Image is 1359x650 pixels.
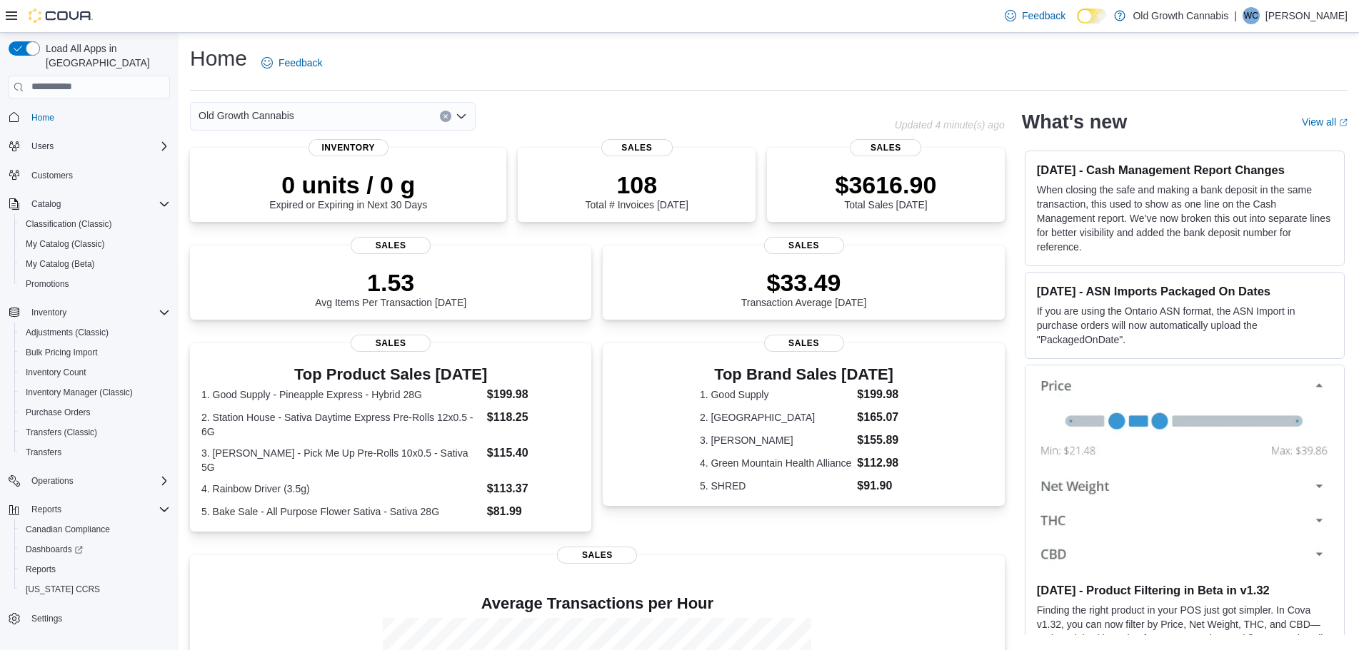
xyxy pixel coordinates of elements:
[20,235,170,253] span: My Catalog (Classic)
[31,504,61,515] span: Reports
[26,609,170,627] span: Settings
[26,524,110,535] span: Canadian Compliance
[26,258,95,270] span: My Catalog (Beta)
[487,503,581,520] dd: $81.99
[20,521,116,538] a: Canadian Compliance
[700,387,851,402] dt: 1. Good Supply
[857,409,908,426] dd: $165.07
[14,323,176,342] button: Adjustments (Classic)
[586,171,688,210] div: Total # Invoices [DATE]
[20,581,106,598] a: [US_STATE] CCRS
[557,547,637,564] span: Sales
[20,255,170,273] span: My Catalog (Beta)
[201,366,580,383] h3: Top Product Sales [DATE]
[20,561,61,578] a: Reports
[26,218,112,230] span: Classification (Classic)
[20,255,101,273] a: My Catalog (Beta)
[857,432,908,449] dd: $155.89
[26,610,68,627] a: Settings
[26,407,91,418] span: Purchase Orders
[26,238,105,250] span: My Catalog (Classic)
[3,165,176,186] button: Customers
[14,442,176,462] button: Transfers
[1037,284,1333,298] h3: [DATE] - ASN Imports Packaged On Dates
[201,482,481,496] dt: 4. Rainbow Driver (3.5g)
[31,198,61,210] span: Catalog
[586,171,688,199] p: 108
[26,304,72,321] button: Inventory
[3,303,176,323] button: Inventory
[14,559,176,579] button: Reports
[857,477,908,494] dd: $91.90
[14,519,176,539] button: Canadian Compliance
[20,344,170,361] span: Bulk Pricing Import
[20,344,104,361] a: Bulk Pricing Import
[999,1,1071,30] a: Feedback
[1302,116,1348,128] a: View allExternal link
[29,9,93,23] img: Cova
[20,541,170,558] span: Dashboards
[3,499,176,519] button: Reports
[31,112,54,123] span: Home
[1037,163,1333,177] h3: [DATE] - Cash Management Report Changes
[26,447,61,458] span: Transfers
[3,194,176,214] button: Catalog
[26,327,109,338] span: Adjustments (Classic)
[1022,111,1127,133] h2: What's new
[14,274,176,294] button: Promotions
[315,268,466,297] p: 1.53
[31,613,62,624] span: Settings
[741,268,867,297] p: $33.49
[20,581,170,598] span: Washington CCRS
[20,384,139,401] a: Inventory Manager (Classic)
[26,167,79,184] a: Customers
[40,41,170,70] span: Load All Apps in [GEOGRAPHIC_DATA]
[351,237,431,254] span: Sales
[279,56,322,70] span: Feedback
[741,268,867,308] div: Transaction Average [DATE]
[26,109,60,126] a: Home
[20,324,114,341] a: Adjustments (Classic)
[269,171,427,199] p: 0 units / 0 g
[14,342,176,362] button: Bulk Pricing Import
[1037,183,1333,254] p: When closing the safe and making a bank deposit in the same transaction, this used to show as one...
[26,108,170,126] span: Home
[14,579,176,599] button: [US_STATE] CCRS
[14,234,176,254] button: My Catalog (Classic)
[700,410,851,425] dt: 2. [GEOGRAPHIC_DATA]
[14,214,176,234] button: Classification (Classic)
[26,347,98,358] span: Bulk Pricing Import
[20,324,170,341] span: Adjustments (Classic)
[1243,7,1260,24] div: Will Cummer
[31,307,66,318] span: Inventory
[851,139,922,156] span: Sales
[3,471,176,491] button: Operations
[14,402,176,422] button: Purchase Orders
[201,387,481,402] dt: 1. Good Supply - Pineapple Express - Hybrid 28G
[700,456,851,470] dt: 4. Green Mountain Health Alliance
[20,384,170,401] span: Inventory Manager (Classic)
[20,275,170,293] span: Promotions
[764,237,844,254] span: Sales
[20,215,170,233] span: Classification (Classic)
[857,386,908,403] dd: $199.98
[20,235,111,253] a: My Catalog (Classic)
[700,366,908,383] h3: Top Brand Sales [DATE]
[31,475,74,487] span: Operations
[487,445,581,462] dd: $115.40
[351,335,431,352] span: Sales
[20,364,92,381] a: Inventory Count
[700,433,851,447] dt: 3. [PERSON_NAME]
[700,479,851,493] dt: 5. SHRED
[26,544,83,555] span: Dashboards
[26,501,170,518] span: Reports
[26,472,170,489] span: Operations
[26,427,97,438] span: Transfers (Classic)
[3,107,176,128] button: Home
[31,170,73,181] span: Customers
[20,561,170,578] span: Reports
[1022,9,1065,23] span: Feedback
[1244,7,1258,24] span: WC
[456,111,467,122] button: Open list of options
